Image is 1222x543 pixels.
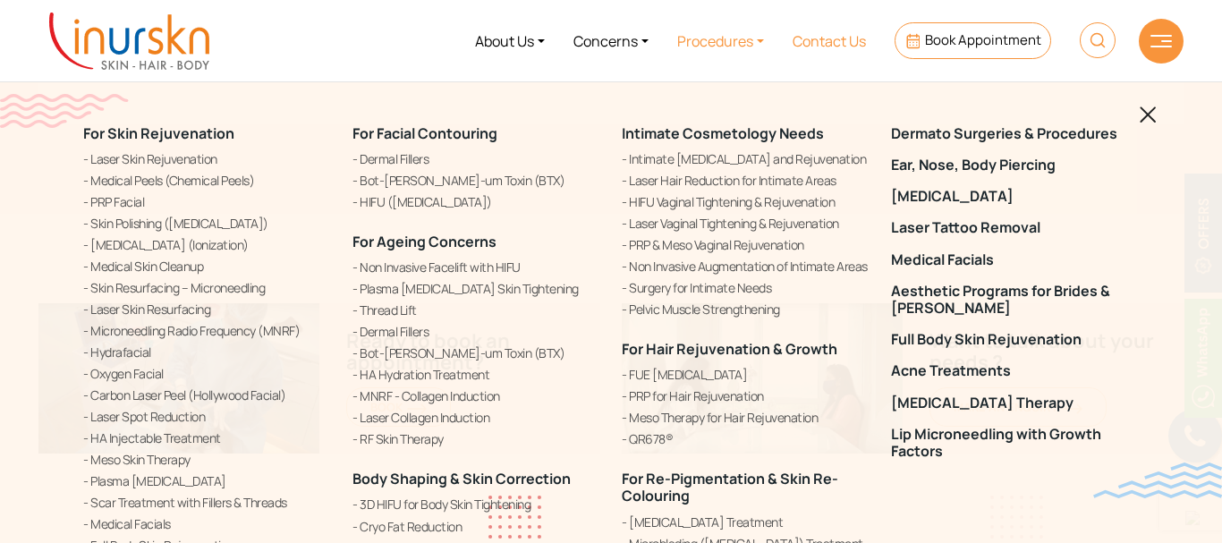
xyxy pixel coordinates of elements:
a: Non Invasive Facelift with HIFU [352,258,600,276]
a: For Facial Contouring [352,123,497,143]
a: Cryo Fat Reduction [352,517,600,536]
a: Oxygen Facial [83,364,331,383]
a: 3D HIFU for Body Skin Tightening [352,496,600,514]
a: For Hair Rejuvenation & Growth [622,339,837,359]
a: Book Appointment [895,22,1051,59]
a: Laser Hair Reduction for Intimate Areas [622,171,870,190]
a: PRP & Meso Vaginal Rejuvenation [622,235,870,254]
img: inurskn-logo [49,13,209,70]
a: Laser Skin Resurfacing [83,300,331,318]
a: Hydrafacial [83,343,331,361]
a: Medical Facials [891,251,1139,268]
a: HIFU ([MEDICAL_DATA]) [352,192,600,211]
a: Dermato Surgeries & Procedures [891,125,1139,142]
a: Lip Microneedling with Growth Factors [891,426,1139,460]
a: [MEDICAL_DATA] Treatment [622,513,870,531]
a: Dermal Fillers [352,149,600,168]
a: Medical Facials [83,514,331,533]
a: Pelvic Muscle Strengthening [622,300,870,318]
img: blackclosed [1140,106,1157,123]
a: For Skin Rejuvenation [83,123,234,143]
a: Laser Tattoo Removal [891,220,1139,237]
a: Surgery for Intimate Needs [622,278,870,297]
a: HA Injectable Treatment [83,428,331,447]
a: Bot-[PERSON_NAME]-um Toxin (BTX) [352,171,600,190]
a: MNRF - Collagen Induction [352,386,600,405]
a: [MEDICAL_DATA] [891,188,1139,205]
a: For Ageing Concerns [352,232,496,251]
a: Microneedling Radio Frequency (MNRF) [83,321,331,340]
a: Non Invasive Augmentation of Intimate Areas [622,257,870,276]
a: Concerns [559,7,663,74]
a: Contact Us [778,7,880,74]
a: Laser Collagen Induction [352,408,600,427]
a: Medical Peels (Chemical Peels) [83,171,331,190]
img: bluewave [1093,462,1222,498]
a: HIFU Vaginal Tightening & Rejuvenation [622,192,870,211]
a: Scar Treatment with Fillers & Threads [83,493,331,512]
a: FUE [MEDICAL_DATA] [622,365,870,384]
a: Meso Therapy for Hair Rejuvenation [622,408,870,427]
a: HA Hydration Treatment [352,365,600,384]
a: PRP Facial [83,192,331,211]
a: Carbon Laser Peel (Hollywood Facial) [83,386,331,404]
a: For Re-Pigmentation & Skin Re-Colouring [622,469,838,505]
a: Laser Skin Rejuvenation [83,149,331,168]
a: PRP for Hair Rejuvenation [622,386,870,405]
a: Procedures [663,7,778,74]
a: Dermal Fillers [352,322,600,341]
a: Full Body Skin Rejuvenation [891,331,1139,348]
a: [MEDICAL_DATA] (Ionization) [83,235,331,254]
a: [MEDICAL_DATA] Therapy [891,395,1139,411]
a: Bot-[PERSON_NAME]-um Toxin (BTX) [352,344,600,362]
a: Plasma [MEDICAL_DATA] Skin Tightening [352,279,600,298]
a: Medical Skin Cleanup [83,257,331,276]
span: Book Appointment [925,30,1041,49]
a: Ear, Nose, Body Piercing [891,157,1139,174]
a: Plasma [MEDICAL_DATA] [83,471,331,490]
a: RF Skin Therapy [352,429,600,448]
a: Thread Lift [352,301,600,319]
a: Laser Vaginal Tightening & Rejuvenation [622,214,870,233]
a: Body Shaping & Skin Correction [352,469,571,488]
a: Skin Resurfacing – Microneedling [83,278,331,297]
a: Acne Treatments [891,363,1139,380]
img: hamLine.svg [1150,35,1172,47]
a: QR678® [622,429,870,448]
a: Skin Polishing ([MEDICAL_DATA]) [83,214,331,233]
a: Aesthetic Programs for Brides & [PERSON_NAME] [891,283,1139,317]
a: Intimate [MEDICAL_DATA] and Rejuvenation [622,149,870,168]
a: About Us [461,7,559,74]
img: HeaderSearch [1080,22,1116,58]
a: Meso Skin Therapy [83,450,331,469]
a: Intimate Cosmetology Needs [622,123,824,143]
a: Laser Spot Reduction [83,407,331,426]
